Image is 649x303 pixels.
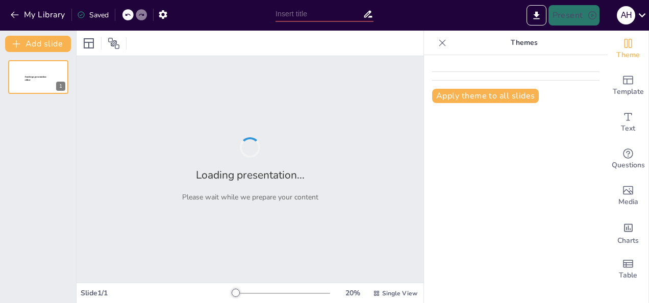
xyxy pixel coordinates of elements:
div: Add charts and graphs [608,214,648,251]
div: A H [617,6,635,24]
div: Slide 1 / 1 [81,288,232,298]
h2: Loading presentation... [196,168,305,182]
span: Position [108,37,120,49]
div: Change the overall theme [608,31,648,67]
div: Add a table [608,251,648,288]
div: 1 [56,82,65,91]
span: Theme [616,49,640,61]
div: Add images, graphics, shapes or video [608,178,648,214]
span: Questions [612,160,645,171]
span: Template [613,86,644,97]
button: Present [548,5,600,26]
p: Please wait while we prepare your content [182,192,318,202]
button: My Library [8,7,69,23]
div: Saved [77,10,109,20]
span: Media [618,196,638,208]
button: Add slide [5,36,71,52]
button: Apply theme to all slides [432,89,539,103]
div: Layout [81,35,97,52]
div: 20 % [340,288,365,298]
span: Charts [617,235,639,246]
div: Add text boxes [608,104,648,141]
span: Table [619,270,637,281]
div: Add ready made slides [608,67,648,104]
span: Text [621,123,635,134]
p: Themes [451,31,597,55]
div: Get real-time input from your audience [608,141,648,178]
div: 1 [8,60,68,94]
button: Export to PowerPoint [527,5,546,26]
span: Sendsteps presentation editor [25,76,46,82]
button: A H [617,5,635,26]
span: Single View [382,289,417,297]
input: Insert title [276,7,363,21]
